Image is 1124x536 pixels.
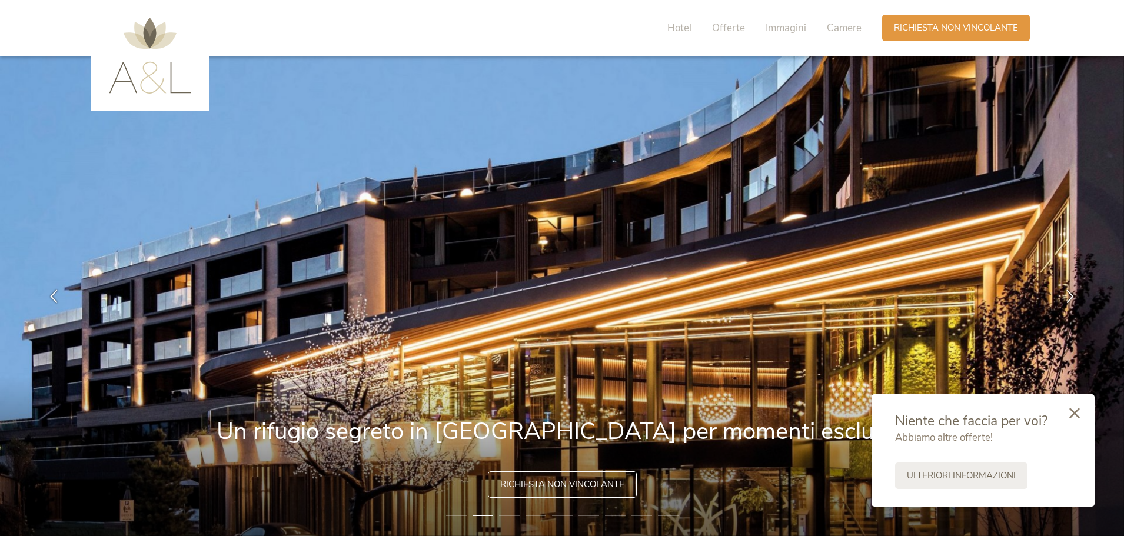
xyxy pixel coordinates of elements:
span: Niente che faccia per voi? [895,412,1047,430]
span: Immagini [766,21,806,35]
span: Ulteriori informazioni [907,470,1016,482]
span: Hotel [667,21,691,35]
span: Richiesta non vincolante [894,22,1018,34]
span: Camere [827,21,862,35]
span: Richiesta non vincolante [500,478,624,491]
span: Abbiamo altre offerte! [895,431,993,444]
img: AMONTI & LUNARIS Wellnessresort [109,18,191,94]
a: Ulteriori informazioni [895,462,1027,489]
span: Offerte [712,21,745,35]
